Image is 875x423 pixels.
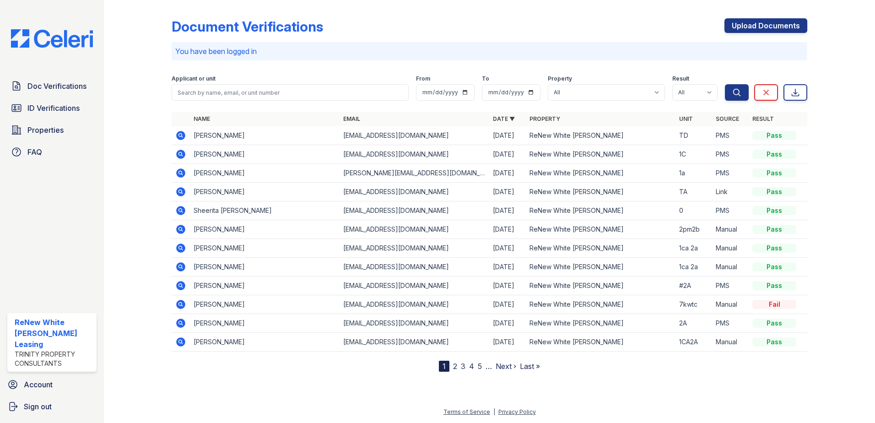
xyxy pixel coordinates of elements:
div: Pass [752,150,796,159]
td: ReNew White [PERSON_NAME] [526,164,675,183]
label: Applicant or unit [172,75,216,82]
a: Properties [7,121,97,139]
td: 1ca 2a [675,239,712,258]
td: [PERSON_NAME] [190,145,340,164]
td: [PERSON_NAME] [190,220,340,239]
a: Account [4,375,100,394]
td: Manual [712,220,749,239]
td: [PERSON_NAME] [190,295,340,314]
td: [PERSON_NAME] [190,239,340,258]
td: [EMAIL_ADDRESS][DOMAIN_NAME] [340,258,489,277]
td: [PERSON_NAME] [190,277,340,295]
td: 1ca 2a [675,258,712,277]
div: Pass [752,319,796,328]
td: Manual [712,239,749,258]
div: Pass [752,131,796,140]
td: [DATE] [489,258,526,277]
a: Doc Verifications [7,77,97,95]
a: 3 [461,362,465,371]
p: You have been logged in [175,46,804,57]
td: 7kwtc [675,295,712,314]
td: TA [675,183,712,201]
td: Sheerita [PERSON_NAME] [190,201,340,220]
td: [EMAIL_ADDRESS][DOMAIN_NAME] [340,239,489,258]
span: Properties [27,125,64,136]
td: ReNew White [PERSON_NAME] [526,126,675,145]
td: PMS [712,201,749,220]
td: 1CA2A [675,333,712,352]
label: Property [548,75,572,82]
a: Source [716,115,739,122]
td: Link [712,183,749,201]
a: Next › [496,362,516,371]
td: PMS [712,145,749,164]
a: Date ▼ [493,115,515,122]
a: 2 [453,362,457,371]
a: Name [194,115,210,122]
td: ReNew White [PERSON_NAME] [526,295,675,314]
td: ReNew White [PERSON_NAME] [526,258,675,277]
td: [PERSON_NAME][EMAIL_ADDRESS][DOMAIN_NAME] [340,164,489,183]
img: CE_Logo_Blue-a8612792a0a2168367f1c8372b55b34899dd931a85d93a1a3d3e32e68fde9ad4.png [4,29,100,48]
div: Pass [752,244,796,253]
span: Account [24,379,53,390]
td: ReNew White [PERSON_NAME] [526,239,675,258]
div: | [493,408,495,415]
td: ReNew White [PERSON_NAME] [526,201,675,220]
span: FAQ [27,146,42,157]
a: Unit [679,115,693,122]
td: [DATE] [489,277,526,295]
td: [EMAIL_ADDRESS][DOMAIN_NAME] [340,145,489,164]
td: [PERSON_NAME] [190,258,340,277]
a: Sign out [4,397,100,416]
a: Last » [520,362,540,371]
td: [DATE] [489,220,526,239]
td: ReNew White [PERSON_NAME] [526,183,675,201]
span: Sign out [24,401,52,412]
td: PMS [712,164,749,183]
span: Doc Verifications [27,81,86,92]
a: Email [343,115,360,122]
td: 2A [675,314,712,333]
td: [DATE] [489,201,526,220]
td: TD [675,126,712,145]
td: [PERSON_NAME] [190,314,340,333]
td: [DATE] [489,126,526,145]
td: 1C [675,145,712,164]
div: Pass [752,168,796,178]
td: [DATE] [489,145,526,164]
div: Trinity Property Consultants [15,350,93,368]
div: Pass [752,337,796,347]
td: ReNew White [PERSON_NAME] [526,333,675,352]
td: [DATE] [489,333,526,352]
input: Search by name, email, or unit number [172,84,409,101]
td: ReNew White [PERSON_NAME] [526,145,675,164]
td: PMS [712,126,749,145]
div: Fail [752,300,796,309]
div: Pass [752,281,796,290]
a: Upload Documents [724,18,807,33]
td: [DATE] [489,314,526,333]
td: [EMAIL_ADDRESS][DOMAIN_NAME] [340,333,489,352]
td: [EMAIL_ADDRESS][DOMAIN_NAME] [340,314,489,333]
td: PMS [712,314,749,333]
a: 5 [478,362,482,371]
td: [EMAIL_ADDRESS][DOMAIN_NAME] [340,126,489,145]
td: 2pm2b [675,220,712,239]
td: [EMAIL_ADDRESS][DOMAIN_NAME] [340,183,489,201]
label: From [416,75,430,82]
td: [EMAIL_ADDRESS][DOMAIN_NAME] [340,220,489,239]
div: Pass [752,225,796,234]
td: ReNew White [PERSON_NAME] [526,277,675,295]
td: PMS [712,277,749,295]
td: [DATE] [489,164,526,183]
td: 1a [675,164,712,183]
div: Pass [752,187,796,196]
a: Result [752,115,774,122]
td: ReNew White [PERSON_NAME] [526,220,675,239]
label: Result [672,75,689,82]
td: [DATE] [489,183,526,201]
div: ReNew White [PERSON_NAME] Leasing [15,317,93,350]
td: [EMAIL_ADDRESS][DOMAIN_NAME] [340,277,489,295]
a: Terms of Service [443,408,490,415]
